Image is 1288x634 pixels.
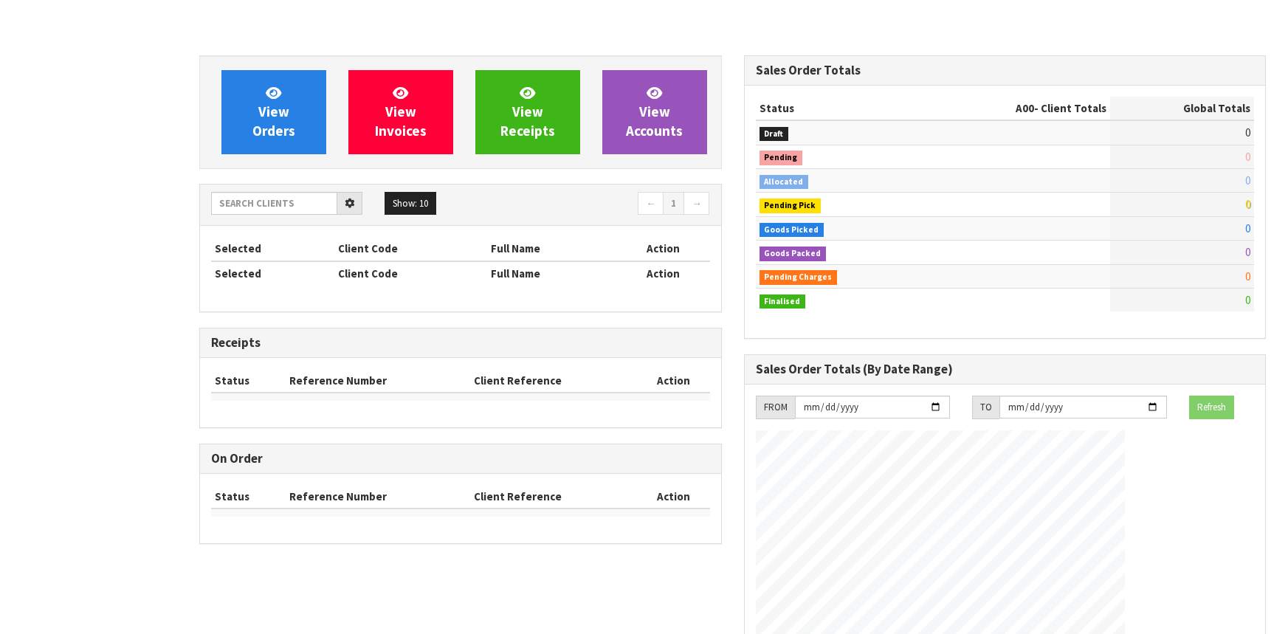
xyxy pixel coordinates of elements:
th: Action [638,485,709,509]
a: → [683,192,709,216]
a: ViewOrders [221,70,326,154]
h3: Sales Order Totals [756,63,1255,77]
span: Pending Pick [760,199,822,213]
h3: Receipts [211,336,710,350]
input: Search clients [211,192,337,215]
span: View Receipts [500,84,555,139]
span: 0 [1245,173,1250,187]
a: ViewInvoices [348,70,453,154]
th: Client Reference [470,485,638,509]
th: Client Code [334,237,488,261]
th: Full Name [487,261,617,285]
a: ← [638,192,664,216]
h3: On Order [211,452,710,466]
button: Show: 10 [385,192,436,216]
span: 0 [1245,293,1250,307]
span: Pending Charges [760,270,838,285]
span: View Invoices [375,84,427,139]
a: ViewReceipts [475,70,580,154]
th: - Client Totals [920,97,1110,120]
th: Selected [211,261,334,285]
span: Goods Packed [760,247,827,261]
span: Allocated [760,175,809,190]
th: Client Code [334,261,488,285]
h3: Sales Order Totals (By Date Range) [756,362,1255,376]
span: 0 [1245,150,1250,164]
div: FROM [756,396,795,419]
th: Client Reference [470,369,638,393]
th: Action [638,369,709,393]
span: Finalised [760,294,806,309]
span: 0 [1245,245,1250,259]
th: Status [211,369,286,393]
span: Draft [760,127,789,142]
span: 0 [1245,269,1250,283]
th: Status [756,97,920,120]
span: 0 [1245,197,1250,211]
th: Reference Number [286,369,470,393]
span: A00 [1016,101,1034,115]
th: Action [617,261,710,285]
span: Goods Picked [760,223,824,238]
th: Status [211,485,286,509]
span: View Orders [252,84,295,139]
span: View Accounts [626,84,683,139]
span: Pending [760,151,803,165]
th: Action [617,237,710,261]
div: TO [972,396,999,419]
th: Selected [211,237,334,261]
th: Global Totals [1110,97,1254,120]
span: 0 [1245,125,1250,139]
nav: Page navigation [472,192,710,218]
th: Reference Number [286,485,470,509]
a: ViewAccounts [602,70,707,154]
span: 0 [1245,221,1250,235]
button: Refresh [1189,396,1234,419]
a: 1 [663,192,684,216]
th: Full Name [487,237,617,261]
